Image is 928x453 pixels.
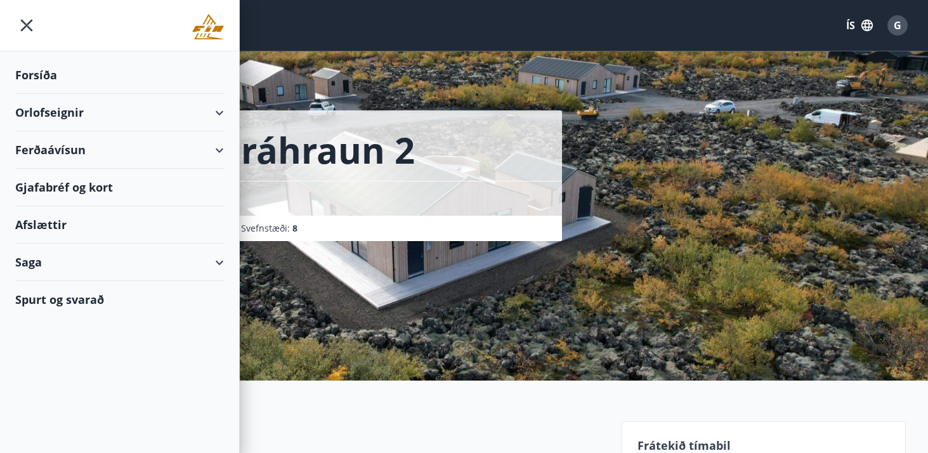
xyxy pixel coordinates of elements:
[15,131,224,169] div: Ferðaávísun
[192,14,224,39] img: union_logo
[292,222,297,234] span: 8
[15,244,224,281] div: Saga
[894,18,901,32] span: G
[15,94,224,131] div: Orlofseignir
[15,56,224,94] div: Forsíða
[15,281,224,318] div: Spurt og svarað
[15,169,224,206] div: Gjafabréf og kort
[15,206,224,244] div: Afslættir
[839,14,880,37] button: ÍS
[15,14,38,37] button: menu
[241,222,297,235] span: Svefnstæði :
[882,10,913,41] button: G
